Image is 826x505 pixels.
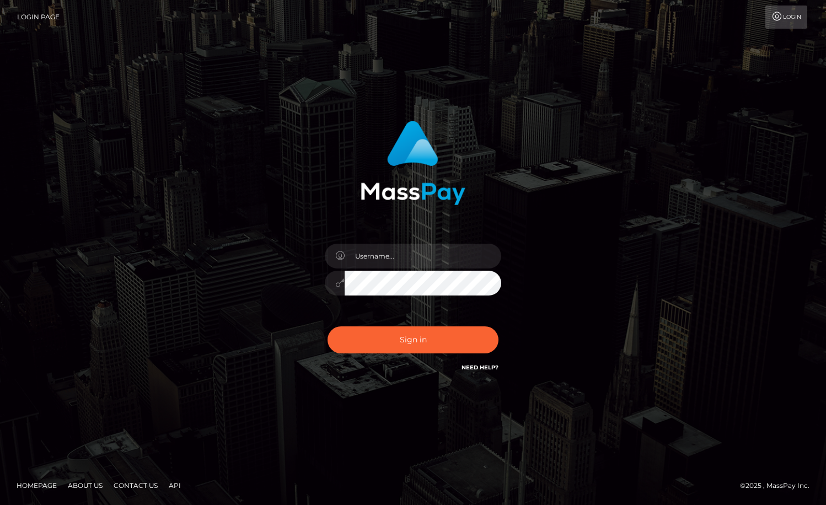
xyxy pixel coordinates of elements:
img: MassPay Login [361,121,465,205]
div: © 2025 , MassPay Inc. [740,480,818,492]
a: Homepage [12,477,61,494]
a: Need Help? [462,364,498,371]
input: Username... [345,244,501,268]
button: Sign in [328,326,498,353]
a: API [164,477,185,494]
a: Login [765,6,807,29]
a: About Us [63,477,107,494]
a: Login Page [17,6,60,29]
a: Contact Us [109,477,162,494]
